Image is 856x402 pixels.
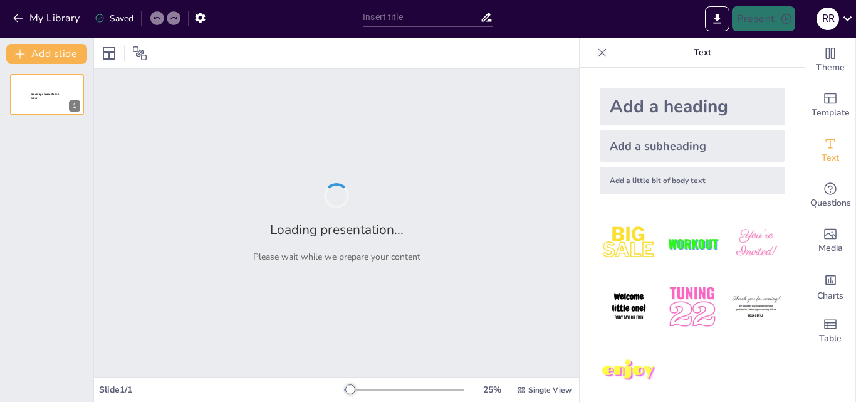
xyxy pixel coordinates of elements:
span: Charts [817,289,843,303]
button: Export to PowerPoint [705,6,729,31]
div: Slide 1 / 1 [99,384,344,396]
div: Get real-time input from your audience [805,173,855,218]
div: Add charts and graphs [805,263,855,309]
span: Theme [816,61,845,75]
span: Table [819,332,842,346]
input: Insert title [363,8,480,26]
div: Add a little bit of body text [600,167,785,194]
div: Add a table [805,309,855,354]
div: 1 [69,100,80,112]
img: 3.jpeg [727,214,785,273]
div: Layout [99,43,119,63]
img: 6.jpeg [727,278,785,336]
div: Add images, graphics, shapes or video [805,218,855,263]
button: R R [817,6,839,31]
h2: Loading presentation... [270,221,404,238]
img: 4.jpeg [600,278,658,336]
div: 25 % [477,384,507,396]
p: Please wait while we prepare your content [253,251,420,263]
img: 2.jpeg [663,214,721,273]
div: 1 [10,74,84,115]
span: Media [818,241,843,255]
div: Add a subheading [600,130,785,162]
div: Add text boxes [805,128,855,173]
button: Present [732,6,795,31]
div: Change the overall theme [805,38,855,83]
p: Text [612,38,793,68]
div: R R [817,8,839,30]
img: 7.jpeg [600,342,658,400]
span: Questions [810,196,851,210]
span: Text [822,151,839,165]
span: Template [812,106,850,120]
div: Add ready made slides [805,83,855,128]
span: Sendsteps presentation editor [31,93,59,100]
img: 1.jpeg [600,214,658,273]
button: My Library [9,8,85,28]
div: Add a heading [600,88,785,125]
div: Saved [95,13,133,24]
span: Single View [528,385,572,395]
span: Position [132,46,147,61]
button: Add slide [6,44,87,64]
img: 5.jpeg [663,278,721,336]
